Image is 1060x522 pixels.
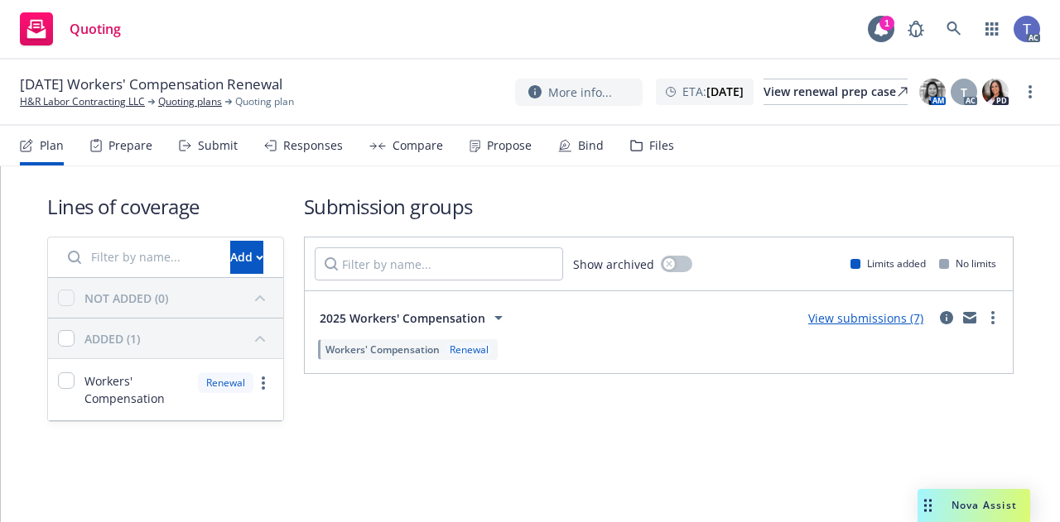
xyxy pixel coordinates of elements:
[578,139,604,152] div: Bind
[84,325,273,352] button: ADDED (1)
[918,489,938,522] div: Drag to move
[84,285,273,311] button: NOT ADDED (0)
[47,193,284,220] h1: Lines of coverage
[84,372,188,407] span: Workers' Compensation
[283,139,343,152] div: Responses
[446,342,492,357] div: Renewal
[918,489,1030,522] button: Nova Assist
[939,256,996,271] div: No limits
[937,308,956,328] a: circleInformation
[1014,16,1040,42] img: photo
[253,373,273,393] a: more
[13,6,128,52] a: Quoting
[58,241,220,274] input: Filter by name...
[84,290,168,307] div: NOT ADDED (0)
[961,84,967,101] span: T
[198,372,253,393] div: Renewal
[649,139,674,152] div: Files
[108,139,152,152] div: Prepare
[952,498,1017,512] span: Nova Assist
[960,308,980,328] a: mail
[706,84,744,99] strong: [DATE]
[20,94,145,109] a: H&R Labor Contracting LLC
[393,139,443,152] div: Compare
[1020,82,1040,102] a: more
[937,12,971,45] a: Search
[198,139,238,152] div: Submit
[983,308,1003,328] a: more
[682,83,744,100] span: ETA :
[158,94,222,109] a: Quoting plans
[304,193,1014,220] h1: Submission groups
[899,12,932,45] a: Report a Bug
[84,330,140,347] div: ADDED (1)
[515,79,643,106] button: More info...
[315,301,513,334] button: 2025 Workers' Compensation
[573,256,654,273] span: Show archived
[315,247,563,280] input: Filter by name...
[325,342,440,357] span: Workers' Compensation
[235,94,294,109] span: Quoting plan
[879,16,894,31] div: 1
[850,256,926,271] div: Limits added
[808,310,923,326] a: View submissions (7)
[764,79,908,104] div: View renewal prep case
[764,79,908,105] a: View renewal prep case
[320,309,485,327] span: 2025 Workers' Compensation
[230,241,263,274] button: Add
[20,74,282,94] span: [DATE] Workers' Compensation Renewal
[982,79,1009,105] img: photo
[976,12,1009,45] a: Switch app
[40,139,64,152] div: Plan
[487,139,532,152] div: Propose
[919,79,946,105] img: photo
[70,22,121,36] span: Quoting
[230,242,263,273] div: Add
[548,84,612,101] span: More info...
